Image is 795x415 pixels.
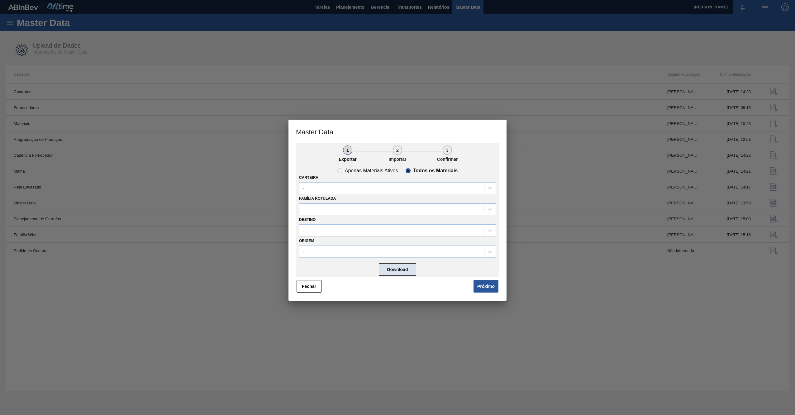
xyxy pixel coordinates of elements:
[299,175,318,180] label: Carteira
[343,145,352,155] div: 1
[442,143,453,168] button: 3Confirmar
[342,143,353,168] button: 1Exportar
[299,239,314,243] label: Origem
[392,143,403,168] button: 2Importar
[332,157,363,162] p: Exportar
[382,157,413,162] p: Importar
[299,196,336,201] label: Família Rotulada
[302,207,304,212] div: -
[337,168,398,173] clb-radio-button: Apenas Materiais Ativos
[379,263,416,276] button: Download
[288,120,507,143] h3: Master Data
[302,228,304,233] div: -
[432,157,463,162] p: Confirmar
[443,145,452,155] div: 3
[393,145,402,155] div: 2
[406,168,458,173] clb-radio-button: Todos os Materiais
[297,280,321,293] button: Fechar
[299,217,316,222] label: Destino
[302,186,304,191] div: -
[302,249,304,254] div: -
[474,280,498,293] button: Próximo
